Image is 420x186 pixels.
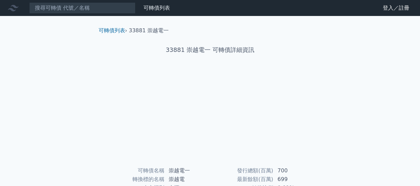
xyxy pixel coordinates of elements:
td: 發行總額(百萬) [210,166,274,175]
li: 33881 崇越電一 [129,27,169,35]
a: 可轉債列表 [99,27,125,34]
a: 可轉債列表 [143,5,170,11]
input: 搜尋可轉債 代號／名稱 [29,2,135,14]
td: 699 [274,175,319,184]
td: 700 [274,166,319,175]
td: 轉換標的名稱 [101,175,165,184]
td: 崇越電一 [165,166,210,175]
td: 可轉債名稱 [101,166,165,175]
td: 最新餘額(百萬) [210,175,274,184]
a: 登入／註冊 [378,3,415,13]
td: 崇越電 [165,175,210,184]
h1: 33881 崇越電一 可轉債詳細資訊 [93,45,327,55]
li: › [99,27,127,35]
